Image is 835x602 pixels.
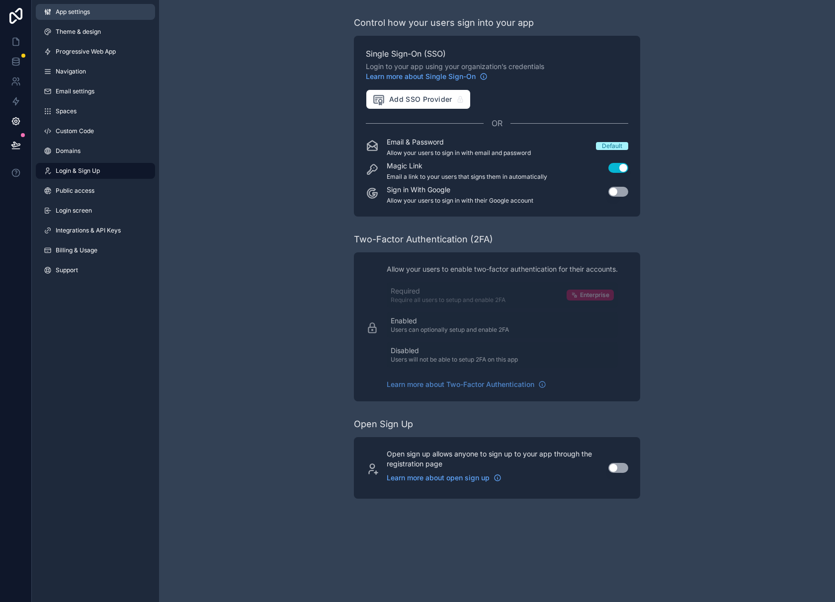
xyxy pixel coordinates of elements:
[36,223,155,238] a: Integrations & API Keys
[391,326,509,334] p: Users can optionally setup and enable 2FA
[387,137,531,147] p: Email & Password
[56,167,100,175] span: Login & Sign Up
[36,203,155,219] a: Login screen
[387,379,534,389] span: Learn more about Two-Factor Authentication
[366,72,488,81] a: Learn more about Single Sign-On
[387,185,533,195] p: Sign in With Google
[36,242,155,258] a: Billing & Usage
[56,127,94,135] span: Custom Code
[36,183,155,199] a: Public access
[56,87,94,95] span: Email settings
[387,379,546,389] a: Learn more about Two-Factor Authentication
[366,72,476,81] span: Learn more about Single Sign-On
[387,264,618,274] p: Allow your users to enable two-factor authentication for their accounts.
[36,64,155,79] a: Navigation
[387,161,547,171] p: Magic Link
[387,449,596,469] p: Open sign up allows anyone to sign up to your app through the registration page
[36,83,155,99] a: Email settings
[372,93,452,106] span: Add SSO Provider
[354,232,493,246] div: Two-Factor Authentication (2FA)
[36,24,155,40] a: Theme & design
[36,44,155,60] a: Progressive Web App
[56,187,94,195] span: Public access
[56,8,90,16] span: App settings
[366,89,471,109] button: Add SSO Provider
[36,143,155,159] a: Domains
[56,266,78,274] span: Support
[36,123,155,139] a: Custom Code
[366,48,628,60] span: Single Sign-On (SSO)
[387,173,547,181] p: Email a link to your users that signs them in automatically
[56,28,101,36] span: Theme & design
[391,286,505,296] p: Required
[387,473,490,483] span: Learn more about open sign up
[36,4,155,20] a: App settings
[387,473,501,483] a: Learn more about open sign up
[391,346,518,356] p: Disabled
[602,142,622,150] div: Default
[354,417,413,431] div: Open Sign Up
[580,291,609,299] span: Enterprise
[56,68,86,75] span: Navigation
[56,207,92,215] span: Login screen
[391,356,518,364] p: Users will not be able to setup 2FA on this app
[56,48,116,56] span: Progressive Web App
[366,62,628,81] span: Login to your app using your organization’s credentials
[387,149,531,157] p: Allow your users to sign in with email and password
[56,226,121,234] span: Integrations & API Keys
[354,16,534,30] div: Control how your users sign into your app
[36,163,155,179] a: Login & Sign Up
[492,117,502,129] span: OR
[36,262,155,278] a: Support
[391,296,505,304] p: Require all users to setup and enable 2FA
[36,103,155,119] a: Spaces
[391,316,509,326] p: Enabled
[387,197,533,205] p: Allow your users to sign in with their Google account
[56,147,81,155] span: Domains
[56,107,77,115] span: Spaces
[56,246,97,254] span: Billing & Usage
